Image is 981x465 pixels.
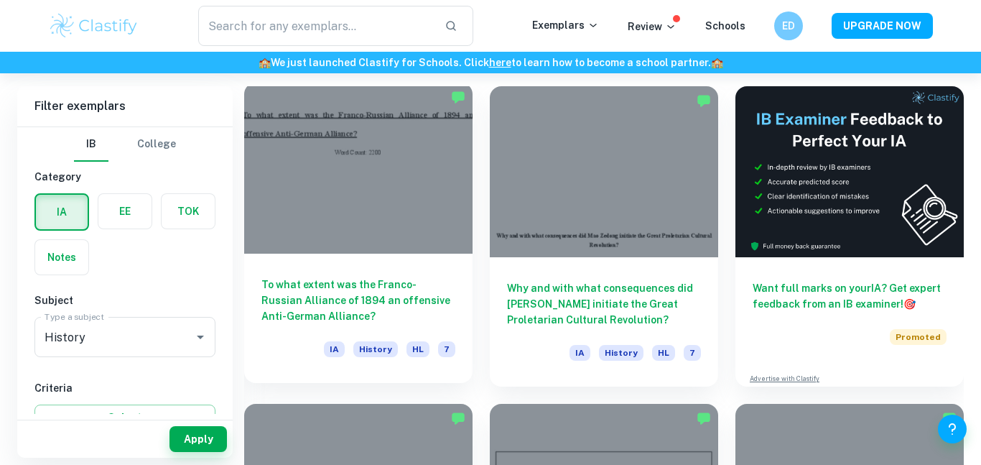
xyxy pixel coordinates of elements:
button: EE [98,194,152,229]
span: HL [652,345,675,361]
span: History [599,345,643,361]
label: Type a subject [45,310,104,323]
h6: Category [34,169,215,185]
button: Apply [169,426,227,452]
h6: Criteria [34,380,215,396]
button: ED [774,11,803,40]
h6: Filter exemplars [17,86,233,126]
h6: We just launched Clastify for Schools. Click to learn how to become a school partner. [3,55,978,70]
h6: ED [781,18,797,34]
button: UPGRADE NOW [832,13,933,39]
a: To what extent was the Franco-Russian Alliance of 1894 an offensive Anti-German Alliance?IAHistor... [244,86,473,387]
h6: Subject [34,293,215,308]
span: 🏫 [259,57,271,68]
span: 7 [438,341,455,357]
button: Notes [35,240,88,275]
img: Marked [697,411,711,425]
a: Why and with what consequences did [PERSON_NAME] initiate the Great Proletarian Cultural Revoluti... [490,86,718,387]
span: IA [324,341,345,357]
img: Marked [697,93,711,108]
button: Select [34,405,215,431]
button: Open [190,327,210,347]
div: Filter type choice [74,127,176,162]
p: Review [628,19,677,34]
span: Promoted [890,329,947,345]
span: IA [569,345,590,361]
button: College [137,127,176,162]
span: 🏫 [711,57,723,68]
button: TOK [162,194,215,229]
h6: Want full marks on your IA ? Get expert feedback from an IB examiner! [753,280,947,312]
p: Exemplars [532,17,599,33]
span: 7 [684,345,701,361]
button: IA [36,195,88,229]
img: Clastify logo [48,11,139,40]
a: Want full marks on yourIA? Get expert feedback from an IB examiner!PromotedAdvertise with Clastify [735,86,964,387]
button: IB [74,127,108,162]
a: Schools [705,20,745,32]
span: HL [406,341,429,357]
img: Marked [451,411,465,425]
span: 🎯 [903,298,916,310]
a: Advertise with Clastify [750,374,819,384]
a: here [489,57,511,68]
span: History [353,341,398,357]
input: Search for any exemplars... [198,6,433,46]
h6: Why and with what consequences did [PERSON_NAME] initiate the Great Proletarian Cultural Revolution? [507,280,701,328]
img: Thumbnail [735,86,964,257]
h6: To what extent was the Franco-Russian Alliance of 1894 an offensive Anti-German Alliance? [261,277,455,324]
button: Help and Feedback [938,415,967,443]
img: Marked [451,90,465,104]
img: Marked [942,411,957,425]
